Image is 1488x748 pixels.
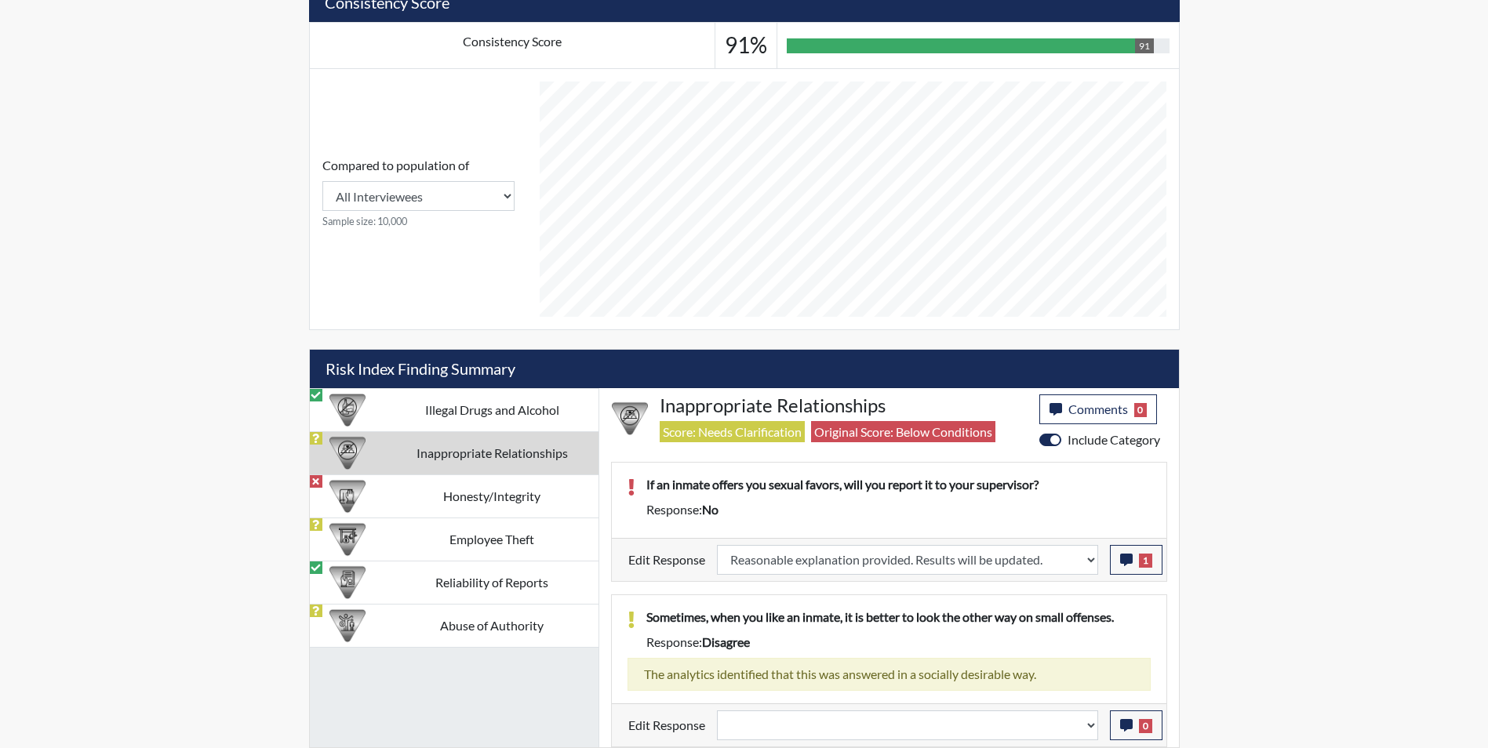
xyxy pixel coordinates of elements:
[329,608,366,644] img: CATEGORY%20ICON-01.94e51fac.png
[1135,38,1154,53] div: 91
[386,561,598,604] td: Reliability of Reports
[329,521,366,557] img: CATEGORY%20ICON-07.58b65e52.png
[386,474,598,517] td: Honesty/Integrity
[811,421,995,442] span: Original Score: Below Conditions
[1139,554,1152,568] span: 1
[322,156,469,175] label: Compared to population of
[1139,719,1152,733] span: 0
[1110,710,1162,740] button: 0
[646,475,1151,494] p: If an inmate offers you sexual favors, will you report it to your supervisor?
[322,214,515,229] small: Sample size: 10,000
[612,401,648,437] img: CATEGORY%20ICON-14.139f8ef7.png
[1110,545,1162,575] button: 1
[635,500,1162,519] div: Response:
[386,388,598,431] td: Illegal Drugs and Alcohol
[309,23,715,69] td: Consistency Score
[705,545,1110,575] div: Update the test taker's response, the change might impact the score
[660,421,805,442] span: Score: Needs Clarification
[386,517,598,561] td: Employee Theft
[329,565,366,601] img: CATEGORY%20ICON-20.4a32fe39.png
[702,502,719,517] span: no
[1068,430,1160,449] label: Include Category
[1039,394,1158,424] button: Comments0
[1068,401,1128,416] span: Comments
[646,608,1151,626] p: Sometimes, when you like an inmate, it is better to look the other way on small offenses.
[628,658,1151,691] div: The analytics identified that this was answered in a socially desirable way.
[635,633,1162,652] div: Response:
[329,435,366,471] img: CATEGORY%20ICON-14.139f8ef7.png
[386,431,598,474] td: Inappropriate Relationships
[628,545,705,575] label: Edit Response
[329,392,366,428] img: CATEGORY%20ICON-12.0f6f1024.png
[1134,403,1148,417] span: 0
[725,32,767,59] h3: 91%
[386,604,598,647] td: Abuse of Authority
[329,478,366,514] img: CATEGORY%20ICON-11.a5f294f4.png
[705,710,1110,740] div: Update the test taker's response, the change might impact the score
[310,350,1179,388] h5: Risk Index Finding Summary
[322,156,515,229] div: Consistency Score comparison among population
[628,710,705,740] label: Edit Response
[660,394,1028,417] h4: Inappropriate Relationships
[702,634,750,649] span: disagree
